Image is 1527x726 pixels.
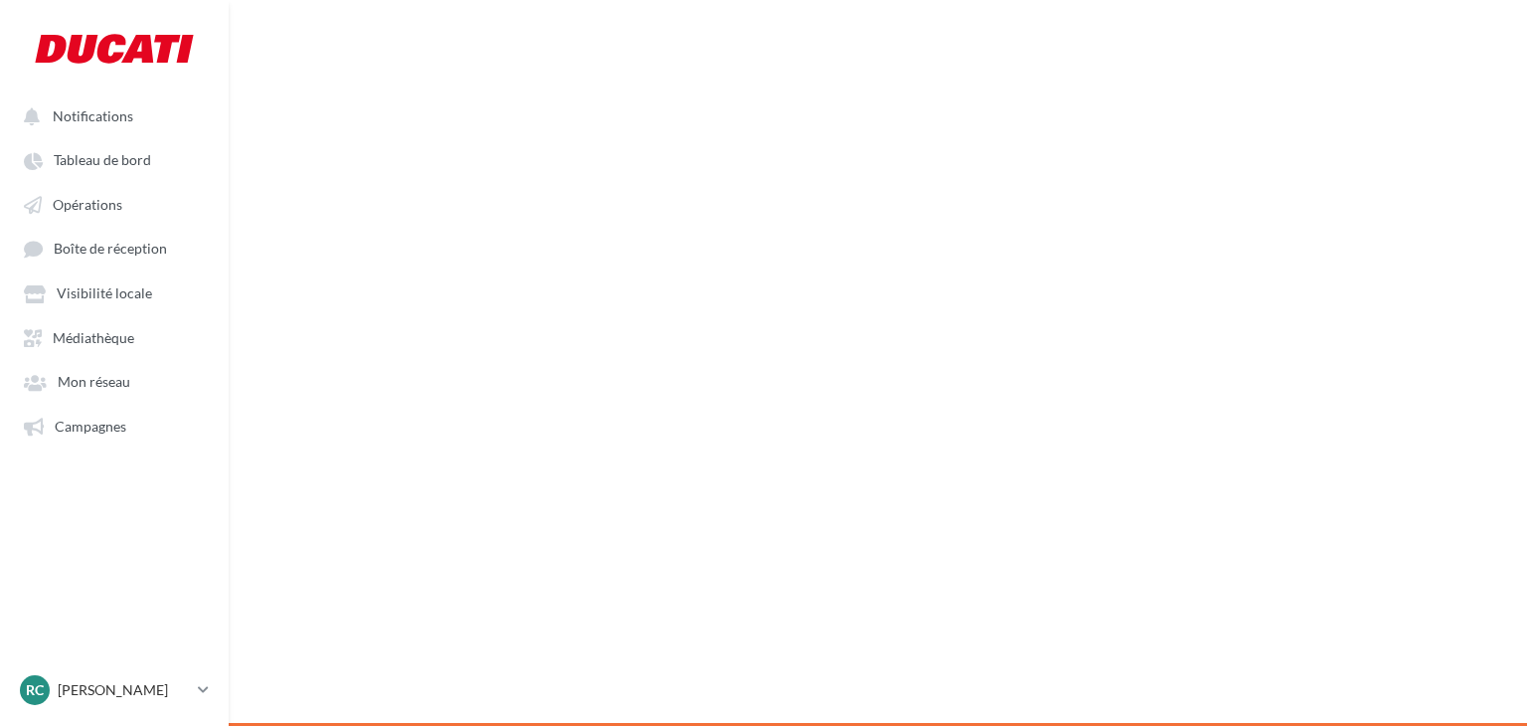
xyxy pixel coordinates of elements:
[12,230,217,267] a: Boîte de réception
[54,241,167,258] span: Boîte de réception
[12,274,217,310] a: Visibilité locale
[55,418,126,435] span: Campagnes
[12,141,217,177] a: Tableau de bord
[12,319,217,355] a: Médiathèque
[57,285,152,302] span: Visibilité locale
[12,97,209,133] button: Notifications
[54,152,151,169] span: Tableau de bord
[26,680,44,700] span: RC
[53,196,122,213] span: Opérations
[12,186,217,222] a: Opérations
[58,374,130,391] span: Mon réseau
[58,680,190,700] p: [PERSON_NAME]
[53,329,134,346] span: Médiathèque
[16,671,213,709] a: RC [PERSON_NAME]
[12,408,217,444] a: Campagnes
[53,107,133,124] span: Notifications
[12,363,217,399] a: Mon réseau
